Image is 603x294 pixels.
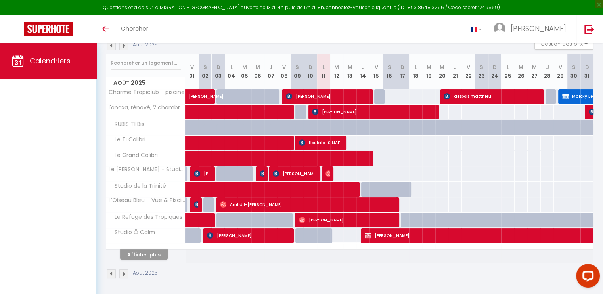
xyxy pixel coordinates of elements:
[133,269,158,277] p: Août 2025
[312,104,434,119] span: [PERSON_NAME]
[30,56,71,66] span: Calendriers
[308,63,312,71] abbr: D
[225,54,238,89] th: 04
[585,63,589,71] abbr: D
[242,63,247,71] abbr: M
[444,89,540,104] span: desbois matthieu
[107,197,187,203] span: L’Oiseau Bleu – Vue & Piscine
[449,54,462,89] th: 21
[409,54,422,89] th: 18
[115,15,154,43] a: Chercher
[467,63,470,71] abbr: V
[374,63,378,71] abbr: V
[440,63,444,71] abbr: M
[282,63,286,71] abbr: V
[541,54,554,89] th: 28
[356,54,369,89] th: 14
[362,63,365,71] abbr: J
[572,63,575,71] abbr: S
[106,77,185,89] span: Août 2025
[546,63,549,71] abbr: J
[317,54,330,89] th: 11
[299,212,395,227] span: [PERSON_NAME]
[584,24,594,34] img: logout
[255,63,260,71] abbr: M
[189,85,225,100] span: [PERSON_NAME]
[559,63,562,71] abbr: V
[107,182,168,191] span: Studio de la Trinité
[435,54,448,89] th: 20
[107,166,187,172] span: Le [PERSON_NAME] - Studio au cœur de [GEOGRAPHIC_DATA]
[488,54,501,89] th: 24
[534,38,593,50] button: Gestion des prix
[107,228,157,237] span: Studio Ô Calm
[121,24,148,32] span: Chercher
[251,54,264,89] th: 06
[199,54,212,89] th: 02
[186,89,199,104] a: [PERSON_NAME]
[454,63,457,71] abbr: J
[190,63,194,71] abbr: V
[295,63,299,71] abbr: S
[519,63,523,71] abbr: M
[494,23,505,34] img: ...
[396,54,409,89] th: 17
[212,54,225,89] th: 03
[475,54,488,89] th: 23
[107,89,185,95] span: Charme Tropiclub - piscine
[304,54,317,89] th: 10
[24,22,73,36] img: Super Booking
[107,213,184,221] span: Le Refuge des Tropiques
[220,197,394,212] span: Ambdil-[PERSON_NAME]
[107,105,187,111] span: l'anaxa, rénové, 2 chambres climatisées, centrale
[330,54,343,89] th: 12
[501,54,514,89] th: 25
[230,63,233,71] abbr: L
[493,63,497,71] abbr: D
[273,166,316,181] span: [PERSON_NAME]
[111,56,181,70] input: Rechercher un logement...
[264,54,278,89] th: 07
[480,63,483,71] abbr: S
[570,261,603,294] iframe: LiveChat chat widget
[194,166,211,181] span: [PERSON_NAME]
[260,166,264,181] span: [PERSON_NAME]
[291,54,304,89] th: 09
[369,54,383,89] th: 15
[325,166,330,181] span: [PERSON_NAME]
[554,54,567,89] th: 29
[216,63,220,71] abbr: D
[186,54,199,89] th: 01
[207,228,290,243] span: [PERSON_NAME]
[278,54,291,89] th: 08
[415,63,417,71] abbr: L
[427,63,431,71] abbr: M
[348,63,352,71] abbr: M
[238,54,251,89] th: 05
[462,54,475,89] th: 22
[383,54,396,89] th: 16
[203,63,207,71] abbr: S
[511,23,566,33] span: [PERSON_NAME]
[488,15,576,43] a: ... [PERSON_NAME]
[400,63,404,71] abbr: D
[532,63,536,71] abbr: M
[580,54,593,89] th: 31
[515,54,528,89] th: 26
[107,151,160,160] span: Le Grand Colibri
[194,197,198,212] span: [PERSON_NAME]
[133,41,158,49] p: Août 2025
[365,4,398,11] a: en cliquant ici
[388,63,391,71] abbr: S
[343,54,356,89] th: 13
[299,135,343,150] span: Houlala-S NAFINDRA
[269,63,272,71] abbr: J
[322,63,325,71] abbr: L
[107,120,146,129] span: RUBIS T1 Bis
[507,63,509,71] abbr: L
[567,54,580,89] th: 30
[422,54,435,89] th: 19
[334,63,339,71] abbr: M
[286,89,369,104] span: [PERSON_NAME]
